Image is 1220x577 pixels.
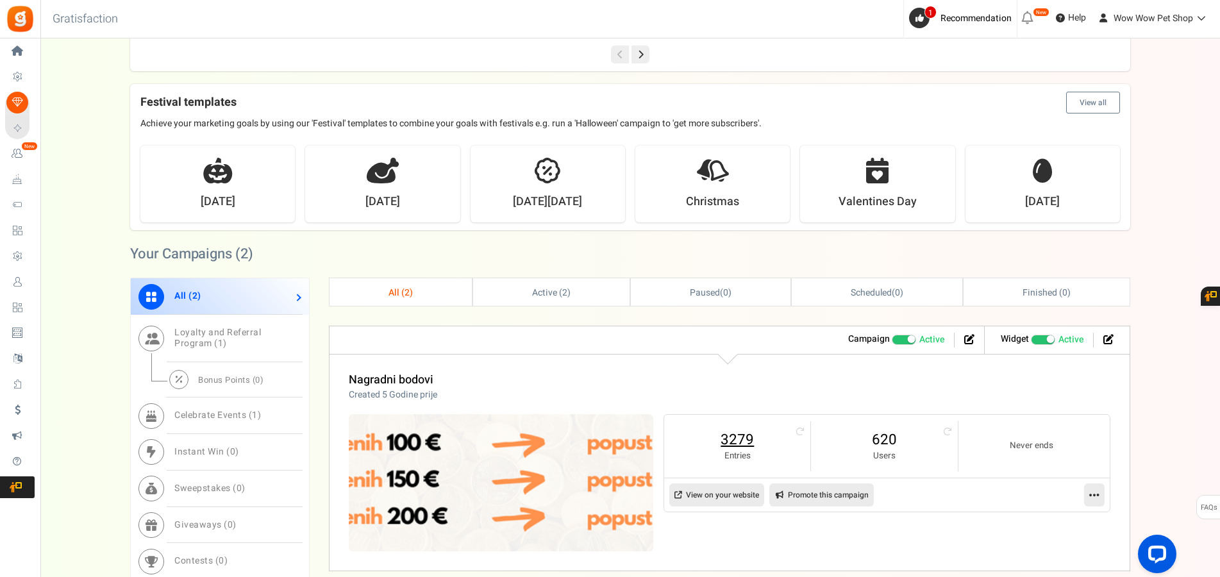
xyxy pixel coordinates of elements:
[971,440,1092,452] small: Never ends
[1114,12,1193,25] span: Wow Wow Pet Shop
[851,286,892,299] span: Scheduled
[769,483,874,506] a: Promote this campaign
[723,286,728,299] span: 0
[562,286,567,299] span: 2
[677,430,798,450] a: 3279
[389,286,413,299] span: All ( )
[1025,194,1060,210] strong: [DATE]
[848,332,890,346] strong: Campaign
[690,286,731,299] span: ( )
[192,289,198,303] span: 2
[174,326,261,350] span: Loyalty and Referral Program ( )
[677,450,798,462] small: Entries
[365,194,400,210] strong: [DATE]
[228,518,233,531] span: 0
[174,481,246,495] span: Sweepstakes ( )
[909,8,1017,28] a: 1 Recommendation
[1001,332,1029,346] strong: Widget
[140,117,1120,130] p: Achieve your marketing goals by using our 'Festival' templates to combine your goals with festiva...
[255,374,260,386] span: 0
[140,92,1120,113] h4: Festival templates
[174,445,239,458] span: Instant Win ( )
[1051,8,1091,28] a: Help
[1058,333,1083,346] span: Active
[130,247,253,260] h2: Your Campaigns ( )
[839,194,917,210] strong: Valentines Day
[349,371,433,389] a: Nagradni bodovi
[1033,8,1049,17] em: New
[851,286,903,299] span: ( )
[5,143,35,165] a: New
[513,194,582,210] strong: [DATE][DATE]
[218,337,224,350] span: 1
[991,333,1094,347] li: Widget activated
[532,286,571,299] span: Active ( )
[201,194,235,210] strong: [DATE]
[824,430,944,450] a: 620
[198,374,263,386] span: Bonus Points ( )
[237,481,242,495] span: 0
[174,554,228,567] span: Contests ( )
[219,554,224,567] span: 0
[686,194,739,210] strong: Christmas
[1062,286,1067,299] span: 0
[405,286,410,299] span: 2
[174,408,261,422] span: Celebrate Events ( )
[174,289,201,303] span: All ( )
[1066,92,1120,113] button: View all
[38,6,132,32] h3: Gratisfaction
[895,286,900,299] span: 0
[924,6,937,19] span: 1
[690,286,720,299] span: Paused
[174,518,237,531] span: Giveaways ( )
[349,389,437,401] p: Created 5 Godine prije
[919,333,944,346] span: Active
[940,12,1012,25] span: Recommendation
[240,244,248,264] span: 2
[252,408,258,422] span: 1
[1065,12,1086,24] span: Help
[1200,496,1217,520] span: FAQs
[21,142,38,151] em: New
[6,4,35,33] img: Gratisfaction
[824,450,944,462] small: Users
[1023,286,1070,299] span: Finished ( )
[669,483,764,506] a: View on your website
[230,445,236,458] span: 0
